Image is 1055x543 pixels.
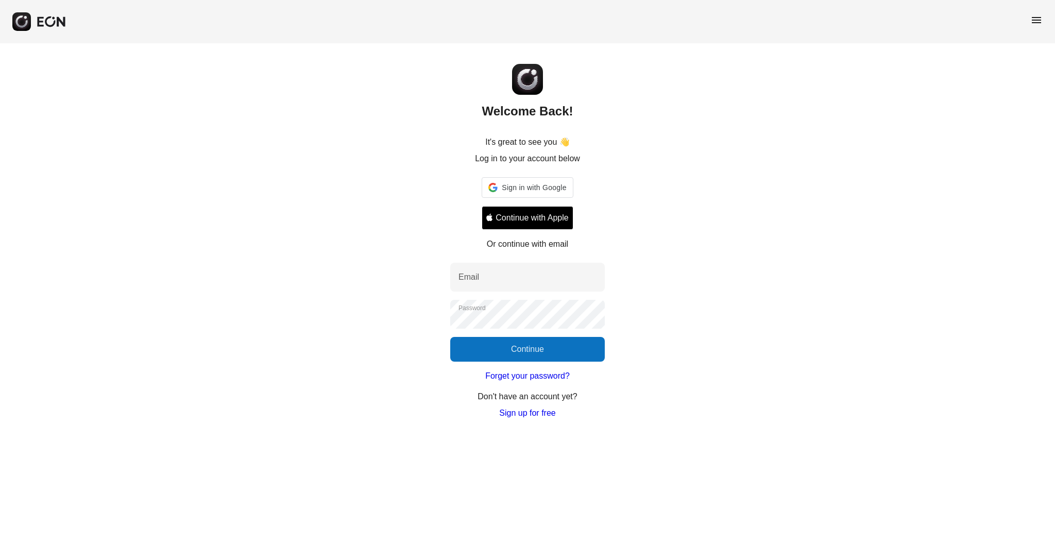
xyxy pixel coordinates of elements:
label: Password [458,304,486,312]
label: Email [458,271,479,283]
p: It's great to see you 👋 [485,136,570,148]
h2: Welcome Back! [482,103,573,120]
a: Sign up for free [499,407,555,419]
button: Continue [450,337,605,362]
span: menu [1030,14,1043,26]
p: Log in to your account below [475,152,580,165]
p: Don't have an account yet? [478,391,577,403]
a: Forget your password? [485,370,570,382]
span: Sign in with Google [502,181,566,194]
p: Or continue with email [487,238,568,250]
button: Signin with apple ID [482,206,573,230]
div: Sign in with Google [482,177,573,198]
